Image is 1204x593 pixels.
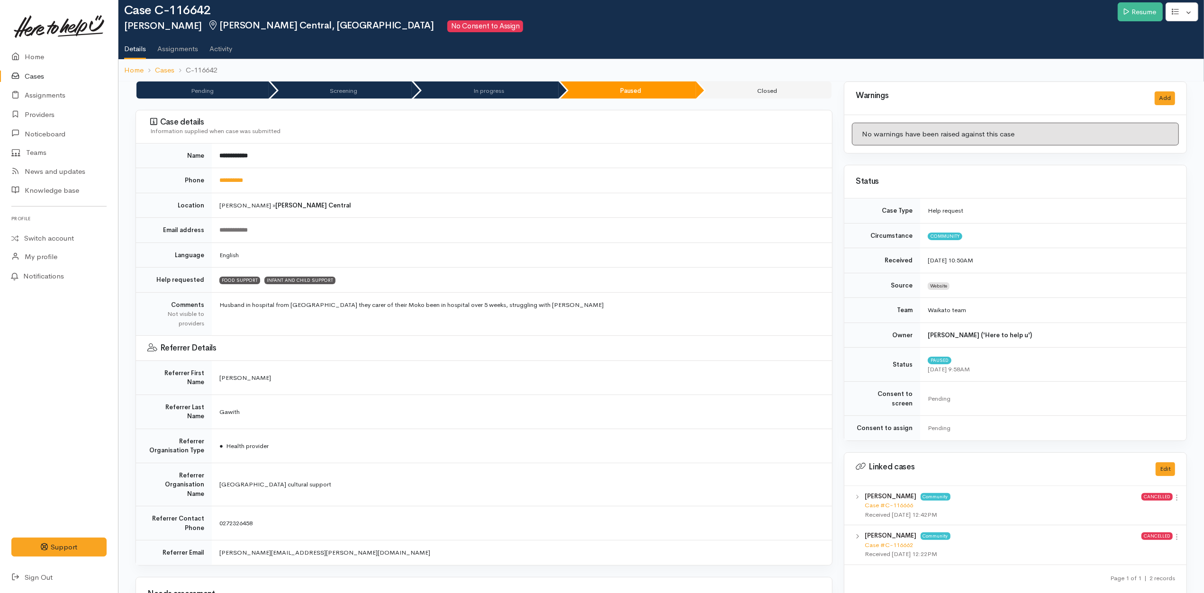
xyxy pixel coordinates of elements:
[844,323,920,348] td: Owner
[844,198,920,223] td: Case Type
[157,32,198,59] a: Assignments
[136,268,212,293] td: Help requested
[1110,574,1175,582] small: Page 1 of 1 2 records
[136,360,212,395] td: Referrer First Name
[844,382,920,416] td: Consent to screen
[928,233,962,240] span: Community
[136,463,212,506] td: Referrer Organisation Name
[136,540,212,565] td: Referrer Email
[271,81,412,99] li: Screening
[155,65,174,76] a: Cases
[219,442,223,450] span: ●
[844,416,920,440] td: Consent to assign
[136,81,269,99] li: Pending
[921,532,951,540] span: Community
[150,117,821,127] h3: Case details
[928,331,1032,339] b: [PERSON_NAME] ('Here to help u')
[1141,493,1173,501] span: Cancelled
[844,348,920,382] td: Status
[865,501,913,509] a: Case #C-116666
[844,223,920,248] td: Circumstance
[219,374,271,382] span: [PERSON_NAME]
[136,429,212,463] td: Referrer Organisation Type
[698,81,832,99] li: Closed
[11,212,107,225] h6: Profile
[136,292,212,336] td: Comments
[118,59,1204,81] nav: breadcrumb
[928,357,951,364] span: Paused
[124,32,146,60] a: Details
[865,531,916,539] b: [PERSON_NAME]
[174,65,217,76] li: C-116642
[264,277,335,284] span: INFANT AND CHILD SUPPORT
[124,4,1118,18] h1: Case C-116642
[209,32,232,59] a: Activity
[928,394,1175,404] div: Pending
[928,423,1175,433] div: Pending
[136,395,212,429] td: Referrer Last Name
[561,81,696,99] li: Paused
[928,365,1175,374] div: [DATE] 9:58AM
[219,201,351,209] span: [PERSON_NAME] »
[136,144,212,168] td: Name
[865,492,916,500] b: [PERSON_NAME]
[275,201,351,209] b: [PERSON_NAME] Central
[1144,574,1147,582] span: |
[844,298,920,323] td: Team
[150,126,821,136] div: Information supplied when case was submitted
[219,519,253,527] span: 0272326458
[1118,2,1163,22] a: Resume
[219,442,269,450] span: Health provider
[928,256,973,264] time: [DATE] 10:50AM
[219,408,240,416] span: Gawith
[219,548,430,557] span: [PERSON_NAME][EMAIL_ADDRESS][PERSON_NAME][DOMAIN_NAME]
[865,549,1141,559] div: Received [DATE] 12:22PM
[219,277,260,284] span: FOOD SUPPORT
[136,243,212,268] td: Language
[11,538,107,557] button: Support
[212,292,832,336] td: Husband in hospital from [GEOGRAPHIC_DATA] they carer of their Moko been in hospital over 5 weeks...
[928,282,950,290] span: Website
[136,506,212,540] td: Referrer Contact Phone
[147,343,821,353] h3: Referrer Details
[1141,532,1173,540] span: Cancelled
[928,306,966,314] span: Waikato team
[136,218,212,243] td: Email address
[136,168,212,193] td: Phone
[219,480,331,488] span: [GEOGRAPHIC_DATA] cultural support
[920,198,1186,223] td: Help request
[921,493,951,501] span: Community
[147,309,204,328] div: Not visible to providers
[208,19,434,31] span: [PERSON_NAME] Central, [GEOGRAPHIC_DATA]
[856,177,1175,186] h3: Status
[124,65,144,76] a: Home
[414,81,559,99] li: In progress
[856,462,1144,472] h3: Linked cases
[447,20,523,32] span: No Consent to Assign
[852,123,1179,146] div: No warnings have been raised against this case
[1156,462,1175,476] button: Edit
[124,20,1118,32] h2: [PERSON_NAME]
[865,541,913,549] a: Case #C-116662
[1155,91,1175,105] button: Add
[865,510,1141,520] div: Received [DATE] 12:42PM
[844,273,920,298] td: Source
[844,248,920,273] td: Received
[212,243,832,268] td: English
[856,91,1143,100] h3: Warnings
[136,193,212,218] td: Location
